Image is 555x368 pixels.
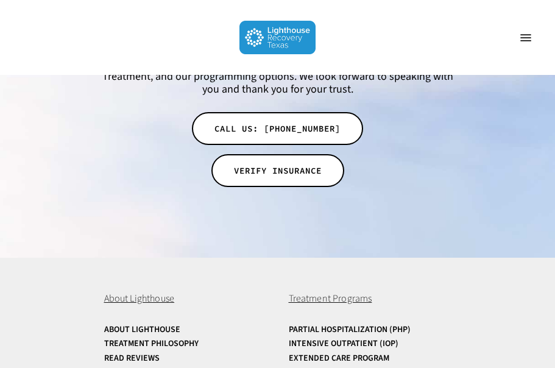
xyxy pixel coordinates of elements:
a: Extended Care Program [289,354,446,363]
img: Lighthouse Recovery Texas [239,21,316,54]
a: Read Reviews [104,354,261,363]
span: CALL US: [PHONE_NUMBER] [214,122,341,135]
span: Treatment Programs [289,292,372,305]
span: VERIFY INSURANCE [234,165,322,177]
a: VERIFY INSURANCE [211,154,344,187]
a: CALL US: [PHONE_NUMBER] [192,112,363,145]
a: Partial Hospitalization (PHP) [289,325,446,334]
a: Navigation Menu [514,32,538,44]
h6: Getting started is easy. Use one of the options here to get in touch with a Lighthouse Staff memb... [95,44,460,96]
a: Treatment Philosophy [104,339,261,349]
a: Intensive Outpatient (IOP) [289,339,446,349]
a: About Lighthouse [104,325,261,334]
span: About Lighthouse [104,292,175,305]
